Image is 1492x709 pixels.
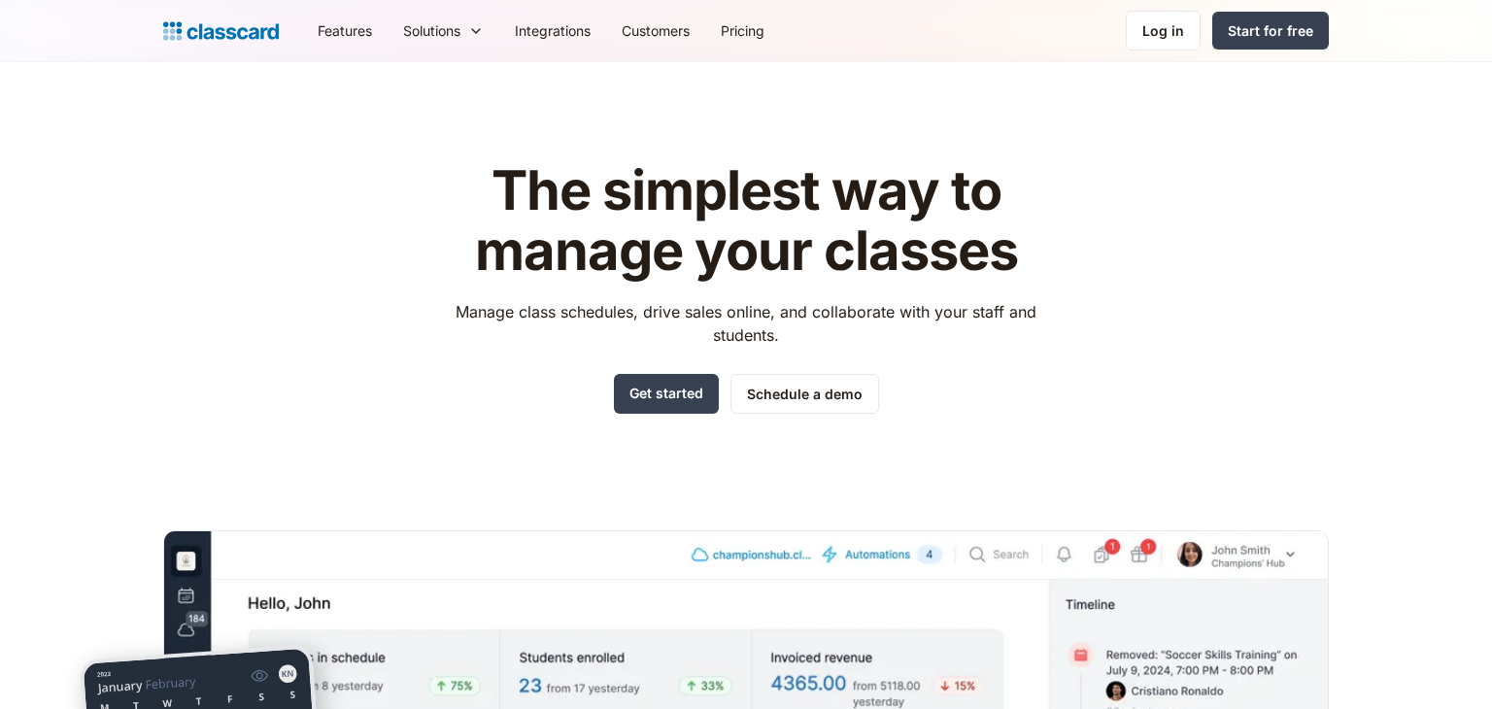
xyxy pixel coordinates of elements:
a: Schedule a demo [730,374,879,414]
div: Start for free [1228,20,1313,41]
a: Pricing [705,9,780,52]
a: Get started [614,374,719,414]
a: Customers [606,9,705,52]
a: home [163,17,279,45]
a: Features [302,9,388,52]
div: Solutions [403,20,460,41]
a: Start for free [1212,12,1329,50]
a: Integrations [499,9,606,52]
p: Manage class schedules, drive sales online, and collaborate with your staff and students. [438,300,1055,347]
div: Log in [1142,20,1184,41]
div: Solutions [388,9,499,52]
h1: The simplest way to manage your classes [438,161,1055,281]
a: Log in [1126,11,1201,51]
